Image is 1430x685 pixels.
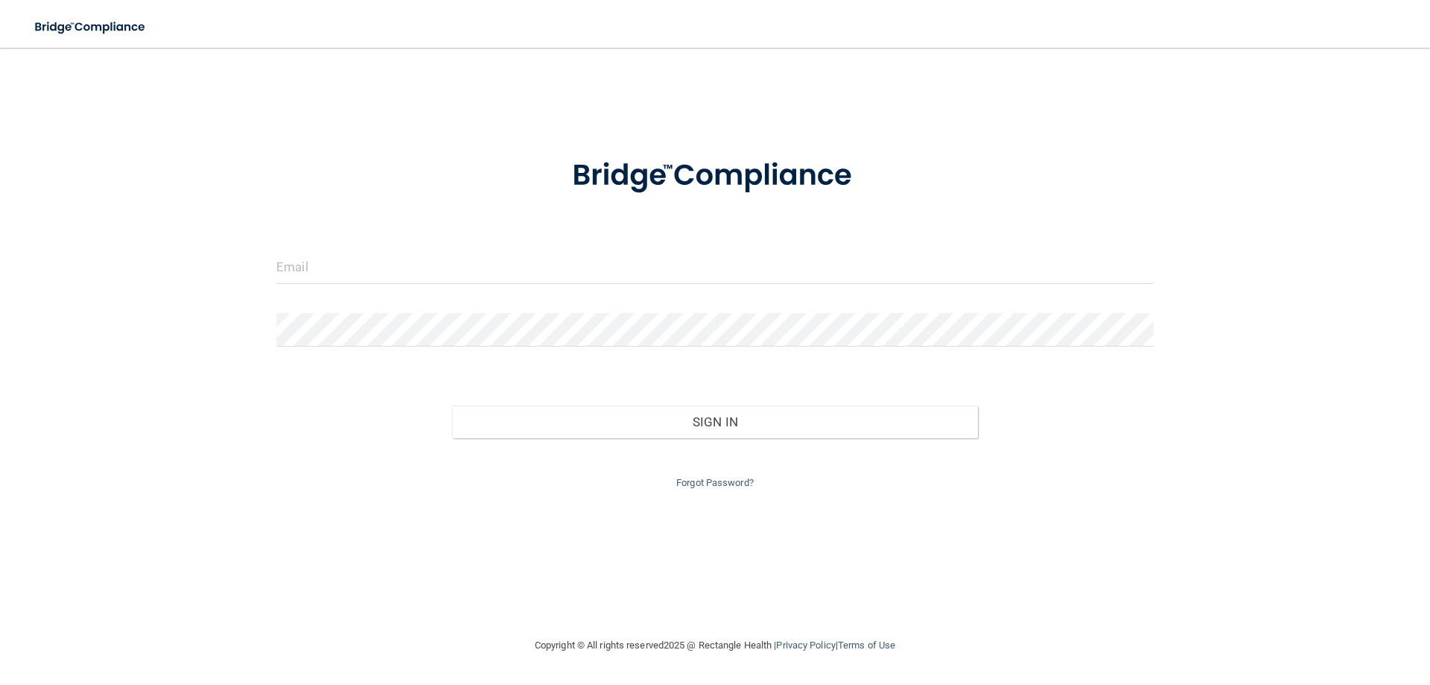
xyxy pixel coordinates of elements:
[22,12,159,42] img: bridge_compliance_login_screen.278c3ca4.svg
[541,137,889,215] img: bridge_compliance_login_screen.278c3ca4.svg
[452,405,979,438] button: Sign In
[838,640,895,651] a: Terms of Use
[276,250,1154,284] input: Email
[776,640,835,651] a: Privacy Policy
[443,622,987,669] div: Copyright © All rights reserved 2025 @ Rectangle Health | |
[676,477,754,488] a: Forgot Password?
